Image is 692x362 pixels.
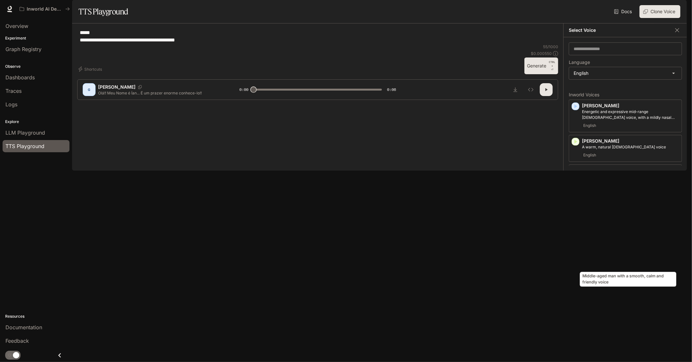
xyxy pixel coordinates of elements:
[78,5,128,18] h1: TTS Playground
[509,83,522,96] button: Download audio
[17,3,73,15] button: All workspaces
[524,57,558,74] button: GenerateCTRL +⏎
[582,102,679,109] p: [PERSON_NAME]
[239,86,248,93] span: 0:00
[549,60,556,72] p: ⏎
[582,138,679,144] p: [PERSON_NAME]
[582,122,597,129] span: English
[98,90,224,96] p: Olá!! Meu Nome é Ían... É um prazer enorme conhece-lo!!
[135,85,144,89] button: Copy Voice ID
[582,151,597,159] span: English
[531,51,552,56] p: $ 0.000550
[569,60,590,65] p: Language
[569,93,682,97] p: Inworld Voices
[27,6,63,12] p: Inworld AI Demos
[640,5,680,18] button: Clone Voice
[84,84,94,95] div: G
[613,5,634,18] a: Docs
[582,109,679,120] p: Energetic and expressive mid-range male voice, with a mildly nasal quality
[387,86,396,93] span: 0:06
[582,144,679,150] p: A warm, natural female voice
[524,83,537,96] button: Inspect
[549,60,556,68] p: CTRL +
[98,84,135,90] p: [PERSON_NAME]
[77,64,105,74] button: Shortcuts
[580,272,677,287] div: Middle-aged man with a smooth, calm and friendly voice
[569,67,682,79] div: English
[543,44,558,49] p: 55 / 1000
